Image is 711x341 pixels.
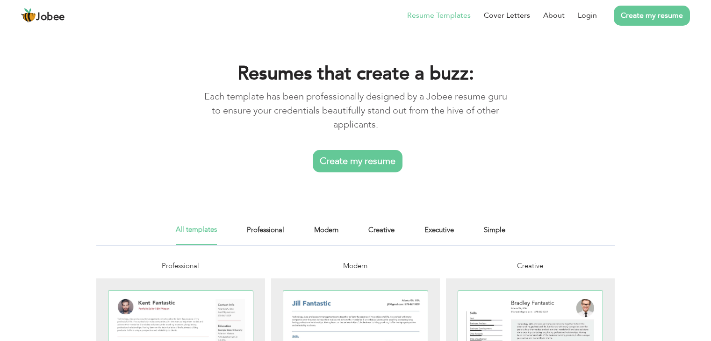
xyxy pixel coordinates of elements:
span: Modern [343,261,367,270]
a: All templates [176,224,217,245]
a: Create my resume [614,6,690,26]
a: About [543,10,565,21]
a: Executive [424,224,454,245]
span: Jobee [36,12,65,22]
a: Create my resume [313,150,402,172]
a: Professional [247,224,284,245]
span: Professional [162,261,199,270]
a: Resume Templates [407,10,471,21]
a: Creative [368,224,395,245]
a: Login [578,10,597,21]
a: Modern [314,224,338,245]
a: Jobee [21,8,65,23]
span: Creative [517,261,543,270]
a: Cover Letters [484,10,530,21]
p: Each template has been professionally designed by a Jobee resume guru to ensure your credentials ... [200,90,511,132]
h1: Resumes that create a buzz: [200,62,511,86]
a: Simple [484,224,505,245]
img: jobee.io [21,8,36,23]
